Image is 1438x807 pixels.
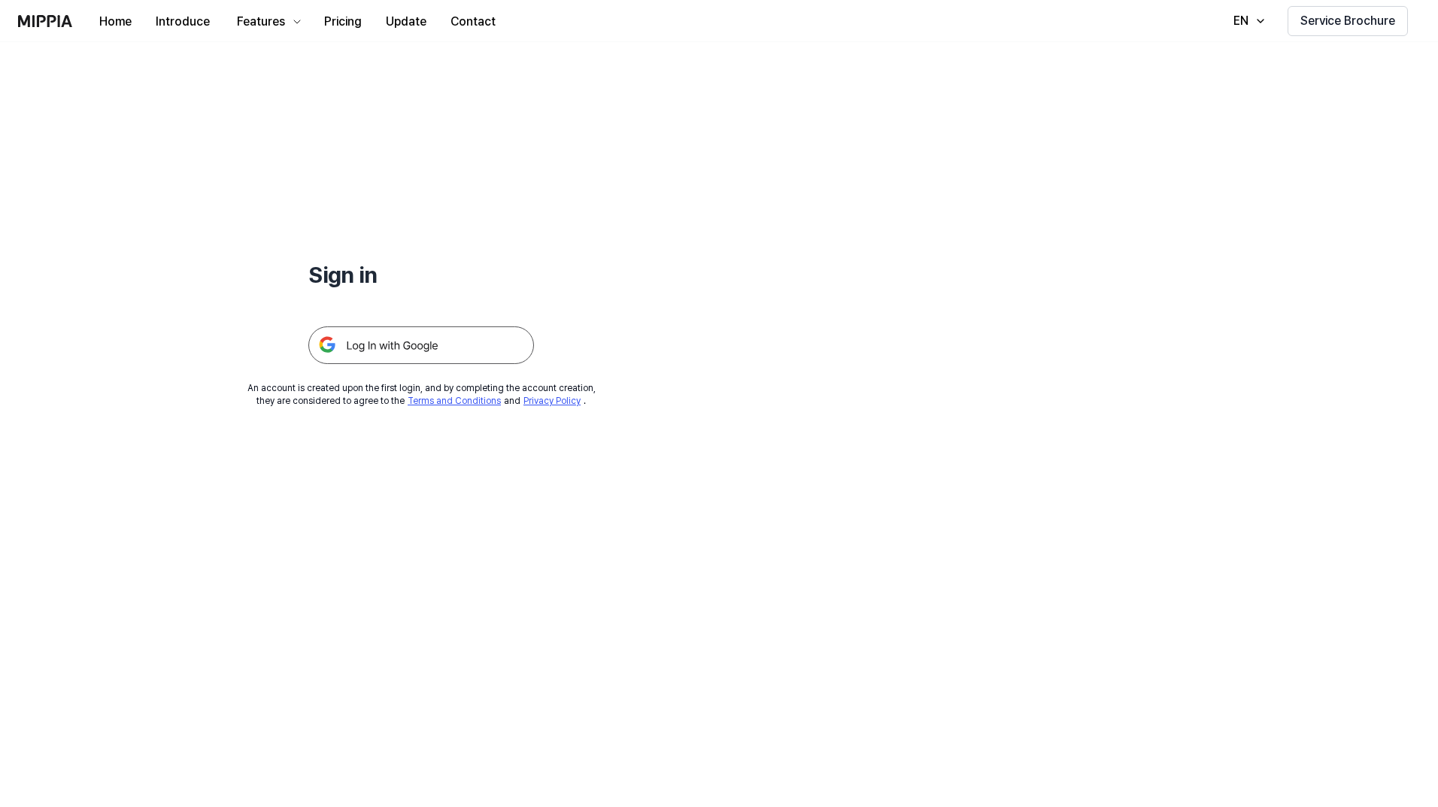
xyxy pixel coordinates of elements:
div: EN [1230,12,1251,30]
a: Terms and Conditions [408,396,501,406]
button: Introduce [144,7,222,37]
h1: Sign in [308,259,534,290]
div: An account is created upon the first login, and by completing the account creation, they are cons... [247,382,596,408]
img: logo [18,15,72,27]
button: Contact [438,7,508,37]
a: Update [374,1,438,42]
button: Service Brochure [1288,6,1408,36]
button: Pricing [312,7,374,37]
a: Privacy Policy [523,396,581,406]
button: Update [374,7,438,37]
button: Features [222,7,312,37]
button: Home [87,7,144,37]
img: 구글 로그인 버튼 [308,326,534,364]
button: EN [1218,6,1276,36]
div: Features [234,13,288,31]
